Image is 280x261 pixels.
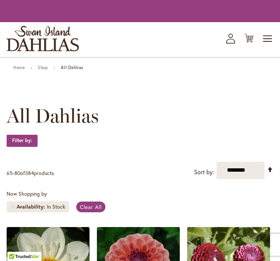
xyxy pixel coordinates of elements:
a: Clear All [76,202,105,212]
label: Sort by: [194,165,214,179]
span: Now Shopping by [7,190,47,197]
a: Shop [38,65,48,70]
span: 384 [25,169,34,176]
strong: Filter by: [7,134,38,147]
a: store logo [7,26,79,51]
p: - of products [7,167,54,179]
a: Home [13,65,25,70]
strong: All Dahlias [61,65,83,70]
span: Clear All [80,203,102,210]
iframe: Launch Accessibility Center [6,235,26,255]
div: In Stock [47,203,65,210]
a: Remove Availability In Stock [10,205,15,209]
span: Availability [17,203,47,210]
span: All Dahlias [7,105,99,127]
span: 80 [14,169,20,176]
span: 65 [7,169,13,176]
